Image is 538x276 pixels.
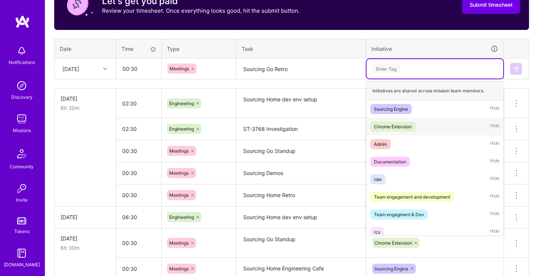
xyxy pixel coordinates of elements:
[169,101,194,106] span: Engineering
[13,145,31,163] img: Community
[490,104,500,114] span: Hide
[17,217,26,224] img: tokens
[116,163,161,183] input: HH:MM
[61,213,110,221] div: [DATE]
[367,82,503,100] div: Initiatives are shared across mission team members.
[116,185,161,205] input: HH:MM
[169,266,189,272] span: Meetings
[490,157,500,167] span: Hide
[374,158,406,166] div: Documentation
[236,39,366,58] th: Task
[169,148,189,154] span: Meetings
[490,139,500,149] span: Hide
[169,214,194,220] span: Engineering
[162,39,236,58] th: Type
[490,209,500,220] span: Hide
[374,175,382,183] div: rdw
[374,123,412,131] div: Chrome Extension
[237,229,365,257] textarea: Sourcing Go Standup
[237,59,365,79] textarea: Sourcing Go Retro
[116,119,161,139] input: HH:MM
[371,45,498,53] div: Initiative
[14,181,29,196] img: Invite
[14,227,30,235] div: Tokens
[374,228,380,236] div: rcs
[490,174,500,184] span: Hide
[116,141,161,161] input: HH:MM
[14,78,29,93] img: discovery
[10,163,34,171] div: Community
[237,163,365,184] textarea: Sourcing Demos
[169,170,189,176] span: Meetings
[62,65,79,73] div: [DATE]
[14,43,29,58] img: bell
[374,266,408,272] span: Sourcing Engine
[490,122,500,132] span: Hide
[61,104,110,112] div: 6h 30m
[237,119,365,139] textarea: ST-3768 Investigation
[11,93,33,101] div: Discovery
[61,95,110,102] div: [DATE]
[374,140,387,148] div: Admin
[169,192,189,198] span: Meetings
[15,15,30,28] img: logo
[169,126,194,132] span: Engineering
[121,45,156,53] div: Time
[490,227,500,237] span: Hide
[16,196,28,204] div: Invite
[170,66,189,71] span: Meetings
[513,66,519,72] img: Submit
[237,89,365,117] textarea: Sourcing Home dev env setup
[237,207,365,228] textarea: Sourcing Home dev env setup
[55,39,116,58] th: Date
[374,193,450,201] div: Team engagement and development
[116,207,161,227] input: HH:MM
[470,1,513,9] span: Submit timesheet
[103,67,107,71] i: icon Chevron
[374,211,424,218] div: Team engagment & Dev
[116,233,161,253] input: HH:MM
[237,141,365,162] textarea: Sourcing Go Standup
[117,59,161,79] input: HH:MM
[490,192,500,202] span: Hide
[374,240,412,246] span: Chrome Extension
[374,105,408,113] div: Sourcing Engine
[169,240,189,246] span: Meetings
[13,126,31,134] div: Missions
[14,246,29,261] img: guide book
[237,185,365,206] textarea: Sourcing Home Retro
[61,244,110,252] div: 6h 30m
[372,63,400,74] div: Enter Tag
[102,7,300,15] p: Review your timesheet. Once everything looks good, hit the submit button.
[116,93,161,113] input: HH:MM
[4,261,40,269] div: [DOMAIN_NAME]
[9,58,35,66] div: Notifications
[14,111,29,126] img: teamwork
[61,234,110,242] div: [DATE]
